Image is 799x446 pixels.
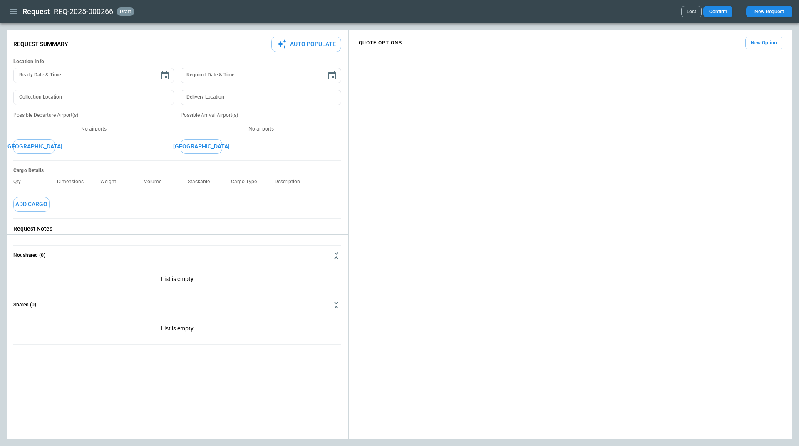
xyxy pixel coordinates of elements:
[13,246,341,266] button: Not shared (0)
[703,6,732,17] button: Confirm
[13,139,55,154] button: [GEOGRAPHIC_DATA]
[13,253,45,258] h6: Not shared (0)
[13,266,341,295] p: List is empty
[13,295,341,315] button: Shared (0)
[144,179,168,185] p: Volume
[13,168,341,174] h6: Cargo Details
[13,266,341,295] div: Not shared (0)
[188,179,216,185] p: Stackable
[13,302,36,308] h6: Shared (0)
[746,6,792,17] button: New Request
[349,33,792,53] div: scrollable content
[13,126,174,133] p: No airports
[745,37,782,49] button: New Option
[181,139,222,154] button: [GEOGRAPHIC_DATA]
[100,179,123,185] p: Weight
[13,59,341,65] h6: Location Info
[54,7,113,17] h2: REQ-2025-000266
[13,179,27,185] p: Qty
[13,315,341,344] p: List is empty
[57,179,90,185] p: Dimensions
[118,9,133,15] span: draft
[681,6,702,17] button: Lost
[13,41,68,48] p: Request Summary
[275,179,307,185] p: Description
[13,112,174,119] p: Possible Departure Airport(s)
[13,197,50,212] button: Add Cargo
[22,7,50,17] h1: Request
[181,112,341,119] p: Possible Arrival Airport(s)
[271,37,341,52] button: Auto Populate
[359,41,402,45] h4: QUOTE OPTIONS
[156,67,173,84] button: Choose date
[231,179,263,185] p: Cargo Type
[13,225,341,232] p: Request Notes
[13,315,341,344] div: Not shared (0)
[324,67,340,84] button: Choose date
[181,126,341,133] p: No airports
